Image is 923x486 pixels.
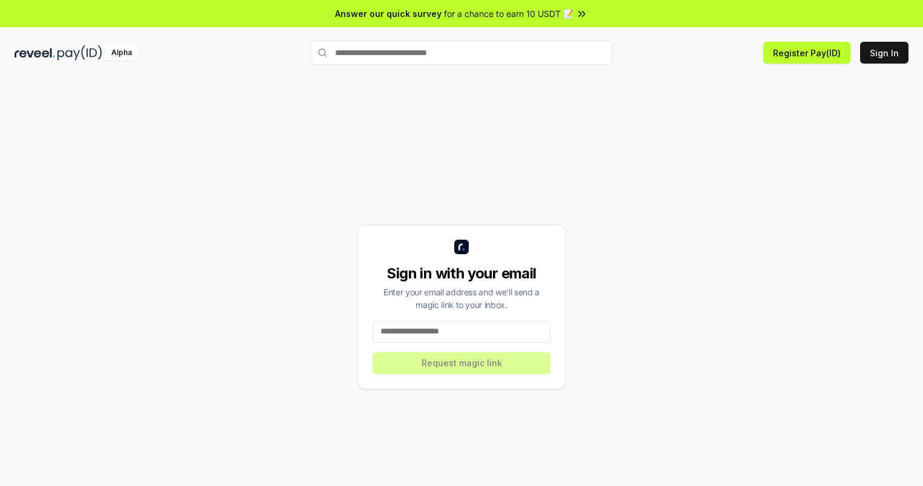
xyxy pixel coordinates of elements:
div: Alpha [105,45,139,61]
img: logo_small [454,240,469,254]
span: for a chance to earn 10 USDT 📝 [444,7,573,20]
span: Answer our quick survey [335,7,442,20]
button: Sign In [860,42,908,64]
div: Sign in with your email [373,264,550,283]
div: Enter your email address and we’ll send a magic link to your inbox. [373,286,550,311]
img: reveel_dark [15,45,55,61]
button: Register Pay(ID) [763,42,850,64]
img: pay_id [57,45,102,61]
